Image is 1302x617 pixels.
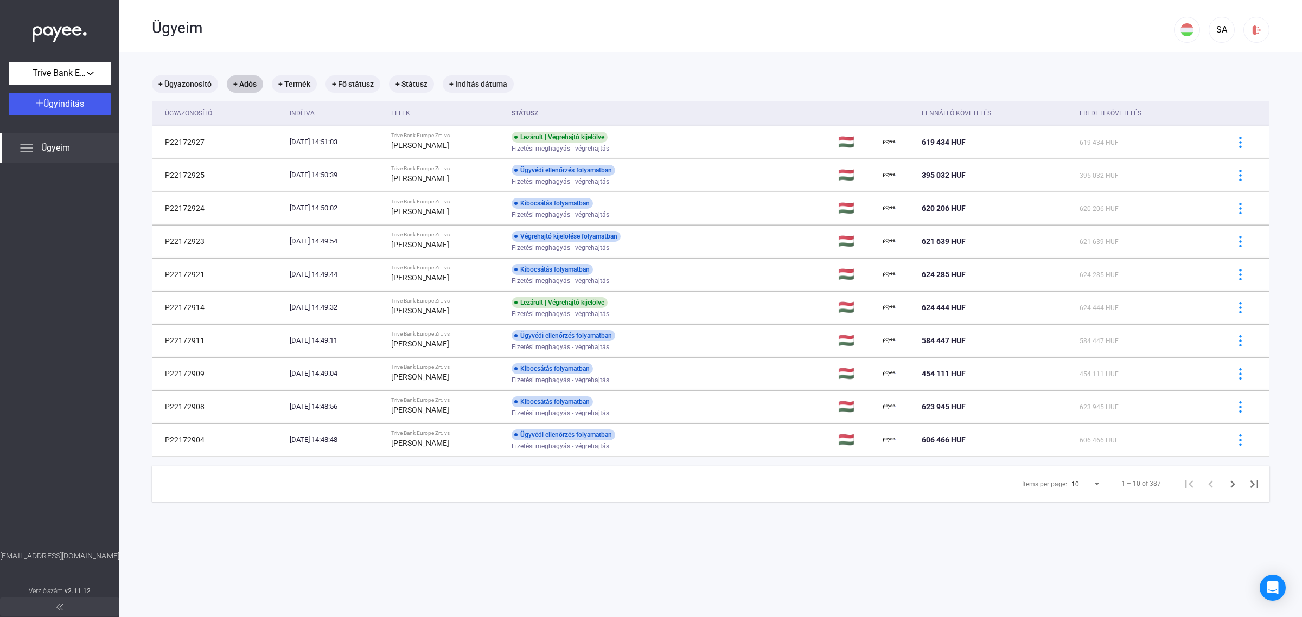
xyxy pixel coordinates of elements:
div: 1 – 10 of 387 [1121,477,1161,490]
span: Trive Bank Europe Zrt. [33,67,87,80]
span: Fizetési meghagyás - végrehajtás [512,307,609,320]
span: 454 111 HUF [1080,370,1119,378]
span: 623 945 HUF [1080,403,1119,411]
img: white-payee-white-dot.svg [33,20,87,42]
img: more-blue [1235,368,1246,380]
span: 395 032 HUF [1080,172,1119,179]
span: Ügyindítás [43,99,84,109]
div: Indítva [290,107,315,120]
button: First page [1178,473,1200,494]
div: Eredeti követelés [1080,107,1141,120]
div: Ügyvédi ellenőrzés folyamatban [512,429,615,440]
span: 619 434 HUF [1080,139,1119,146]
span: 584 447 HUF [922,336,966,345]
button: more-blue [1229,263,1252,286]
span: Fizetési meghagyás - végrehajtás [512,274,609,287]
img: more-blue [1235,269,1246,280]
span: 10 [1071,480,1079,488]
div: Végrehajtó kijelölése folyamatban [512,231,621,242]
div: Trive Bank Europe Zrt. vs [391,397,503,403]
img: HU [1180,23,1193,36]
img: more-blue [1235,434,1246,446]
strong: [PERSON_NAME] [391,406,449,414]
mat-chip: + Termék [272,75,317,93]
span: 624 285 HUF [922,270,966,279]
td: P22172923 [152,225,285,258]
div: Trive Bank Europe Zrt. vs [391,298,503,304]
th: Státusz [507,101,834,126]
div: [DATE] 14:49:32 [290,302,382,313]
div: [DATE] 14:49:04 [290,368,382,379]
span: Fizetési meghagyás - végrehajtás [512,241,609,254]
mat-chip: + Státusz [389,75,434,93]
div: Ügyvédi ellenőrzés folyamatban [512,165,615,176]
div: Trive Bank Europe Zrt. vs [391,165,503,172]
span: 621 639 HUF [922,237,966,246]
strong: [PERSON_NAME] [391,439,449,447]
button: Ügyindítás [9,93,111,115]
div: Trive Bank Europe Zrt. vs [391,132,503,139]
img: payee-logo [883,235,896,248]
div: [DATE] 14:49:54 [290,236,382,247]
strong: [PERSON_NAME] [391,174,449,183]
div: Trive Bank Europe Zrt. vs [391,232,503,238]
div: Lezárult | Végrehajtó kijelölve [512,297,608,308]
td: P22172914 [152,291,285,324]
span: Ügyeim [41,142,70,155]
button: Last page [1243,473,1265,494]
img: payee-logo [883,334,896,347]
span: 584 447 HUF [1080,337,1119,345]
td: P22172921 [152,258,285,291]
button: more-blue [1229,131,1252,153]
mat-select: Items per page: [1071,477,1102,490]
mat-chip: + Ügyazonosító [152,75,218,93]
span: Fizetési meghagyás - végrehajtás [512,175,609,188]
div: Ügyazonosító [165,107,281,120]
img: list.svg [20,142,33,155]
div: Kibocsátás folyamatban [512,264,593,275]
div: Lezárult | Végrehajtó kijelölve [512,132,608,143]
img: payee-logo [883,202,896,215]
div: Felek [391,107,410,120]
td: 🇭🇺 [834,192,879,224]
div: Fennálló követelés [922,107,1071,120]
img: more-blue [1235,401,1246,413]
button: more-blue [1229,428,1252,451]
div: [DATE] 14:50:39 [290,170,382,181]
span: 454 111 HUF [922,369,966,378]
td: P22172911 [152,324,285,357]
img: more-blue [1235,203,1246,214]
img: arrow-double-left-grey.svg [56,604,63,610]
td: 🇭🇺 [834,126,879,158]
div: Kibocsátás folyamatban [512,396,593,407]
span: Fizetési meghagyás - végrehajtás [512,374,609,387]
img: payee-logo [883,433,896,446]
div: [DATE] 14:48:56 [290,401,382,412]
td: P22172925 [152,159,285,191]
img: payee-logo [883,268,896,281]
button: more-blue [1229,164,1252,187]
div: Indítva [290,107,382,120]
img: more-blue [1235,302,1246,313]
button: more-blue [1229,329,1252,352]
div: Kibocsátás folyamatban [512,198,593,209]
span: Fizetési meghagyás - végrehajtás [512,407,609,420]
button: more-blue [1229,230,1252,253]
span: Fizetési meghagyás - végrehajtás [512,440,609,453]
button: logout-red [1243,17,1269,43]
td: 🇭🇺 [834,357,879,390]
img: more-blue [1235,236,1246,247]
td: 🇭🇺 [834,324,879,357]
td: 🇭🇺 [834,159,879,191]
div: Trive Bank Europe Zrt. vs [391,430,503,436]
td: P22172909 [152,357,285,390]
img: payee-logo [883,367,896,380]
span: 395 032 HUF [922,171,966,179]
span: 606 466 HUF [1080,436,1119,444]
div: Eredeti követelés [1080,107,1215,120]
img: payee-logo [883,136,896,149]
td: 🇭🇺 [834,225,879,258]
div: SA [1212,23,1231,36]
div: Trive Bank Europe Zrt. vs [391,331,503,337]
div: Ügyvédi ellenőrzés folyamatban [512,330,615,341]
